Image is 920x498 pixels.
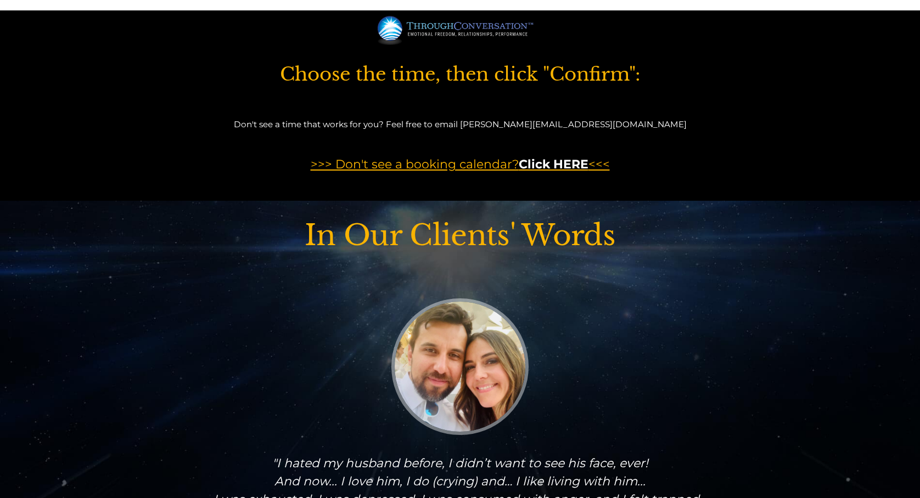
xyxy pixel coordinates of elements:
[378,14,542,45] img: Logo revision EFPC TM2 wite tagline png
[519,157,588,172] a: Click HERE
[305,218,615,253] span: In Our Clients' Words
[391,298,529,435] img: - Candice and Miguel copy jpeg
[280,63,641,86] span: Choose the time, then click "Confirm":
[234,119,687,129] span: Don't see a time that works for you? Feel free to email [PERSON_NAME][EMAIL_ADDRESS][DOMAIN_NAME]
[311,157,610,172] u: >>> Don't see a booking calendar? <<<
